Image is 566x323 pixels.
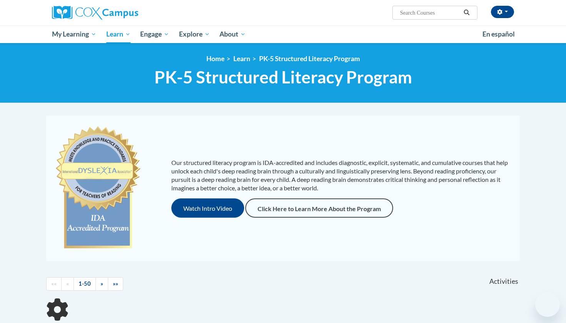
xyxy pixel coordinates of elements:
[477,26,520,42] a: En español
[259,55,360,63] a: PK-5 Structured Literacy Program
[100,280,103,287] span: »
[52,6,198,20] a: Cox Campus
[461,8,472,17] button: Search
[233,55,250,63] a: Learn
[74,277,96,291] a: 1-50
[54,123,142,253] img: c477cda6-e343-453b-bfce-d6f9e9818e1c.png
[171,198,244,218] button: Watch Intro Video
[46,277,62,291] a: Begining
[95,277,108,291] a: Next
[154,67,412,87] span: PK-5 Structured Literacy Program
[171,158,512,192] p: Our structured literacy program is IDA-accredited and includes diagnostic, explicit, systematic, ...
[215,25,251,43] a: About
[106,30,131,39] span: Learn
[61,277,74,291] a: Previous
[66,280,69,287] span: «
[40,25,526,43] div: Main menu
[399,8,461,17] input: Search Courses
[113,280,118,287] span: »»
[52,30,96,39] span: My Learning
[140,30,169,39] span: Engage
[482,30,515,38] span: En español
[101,25,136,43] a: Learn
[219,30,246,39] span: About
[491,6,514,18] button: Account Settings
[535,292,560,317] iframe: Button to launch messaging window
[179,30,210,39] span: Explore
[47,25,101,43] a: My Learning
[135,25,174,43] a: Engage
[206,55,224,63] a: Home
[245,198,393,218] a: Click Here to Learn More About the Program
[52,6,138,20] img: Cox Campus
[108,277,123,291] a: End
[51,280,57,287] span: ««
[174,25,215,43] a: Explore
